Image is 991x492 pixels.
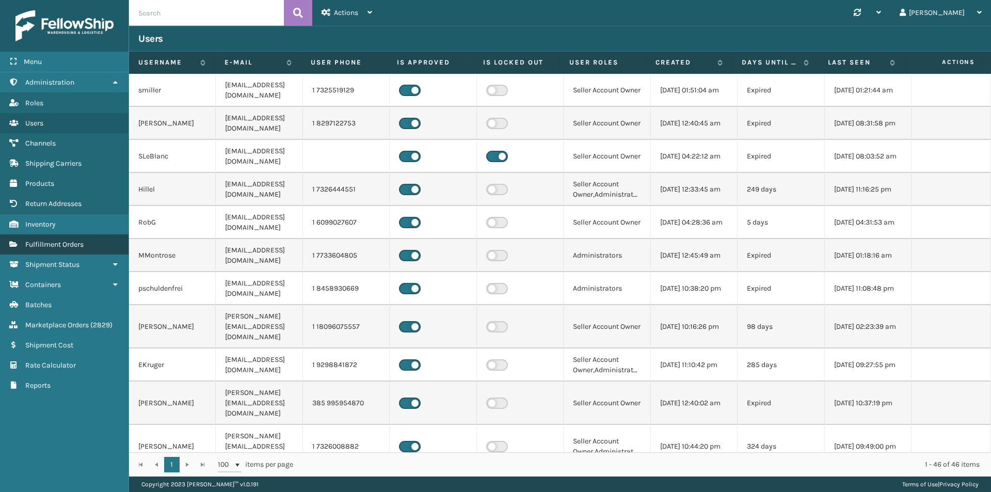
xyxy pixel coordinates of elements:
[129,425,216,468] td: [PERSON_NAME]
[216,206,302,239] td: [EMAIL_ADDRESS][DOMAIN_NAME]
[738,382,824,425] td: Expired
[308,459,980,470] div: 1 - 46 of 46 items
[216,305,302,348] td: [PERSON_NAME][EMAIL_ADDRESS][DOMAIN_NAME]
[25,139,56,148] span: Channels
[216,272,302,305] td: [EMAIL_ADDRESS][DOMAIN_NAME]
[651,348,738,382] td: [DATE] 11:10:42 pm
[825,140,912,173] td: [DATE] 08:03:52 am
[25,381,51,390] span: Reports
[164,457,180,472] a: 1
[738,74,824,107] td: Expired
[651,239,738,272] td: [DATE] 12:45:49 am
[25,119,43,128] span: Users
[303,425,390,468] td: 1 7326008882
[738,272,824,305] td: Expired
[129,206,216,239] td: RobG
[569,58,636,67] label: User Roles
[25,240,84,249] span: Fulfillment Orders
[129,348,216,382] td: EKruger
[651,107,738,140] td: [DATE] 12:40:45 am
[129,239,216,272] td: MMontrose
[311,58,378,67] label: User phone
[902,481,938,488] a: Terms of Use
[651,74,738,107] td: [DATE] 01:51:04 am
[129,305,216,348] td: [PERSON_NAME]
[90,321,113,329] span: ( 2829 )
[825,239,912,272] td: [DATE] 01:18:16 am
[25,199,82,208] span: Return Addresses
[129,272,216,305] td: pschuldenfrei
[216,425,302,468] td: [PERSON_NAME][EMAIL_ADDRESS][DOMAIN_NAME]
[303,272,390,305] td: 1 8458930669
[564,239,650,272] td: Administrators
[24,57,42,66] span: Menu
[129,74,216,107] td: smiller
[564,425,650,468] td: Seller Account Owner,Administrators
[825,425,912,468] td: [DATE] 09:49:00 pm
[129,107,216,140] td: [PERSON_NAME]
[564,140,650,173] td: Seller Account Owner
[908,54,981,71] span: Actions
[25,179,54,188] span: Products
[825,348,912,382] td: [DATE] 09:27:55 pm
[738,140,824,173] td: Expired
[825,206,912,239] td: [DATE] 04:31:53 am
[129,173,216,206] td: Hillel
[825,74,912,107] td: [DATE] 01:21:44 am
[825,173,912,206] td: [DATE] 11:16:25 pm
[25,159,82,168] span: Shipping Carriers
[651,382,738,425] td: [DATE] 12:40:02 am
[738,425,824,468] td: 324 days
[138,33,163,45] h3: Users
[742,58,798,67] label: Days until password expires
[303,305,390,348] td: 1 18096075557
[216,239,302,272] td: [EMAIL_ADDRESS][DOMAIN_NAME]
[25,300,52,309] span: Batches
[15,10,114,41] img: logo
[738,107,824,140] td: Expired
[303,206,390,239] td: 1 6099027607
[825,107,912,140] td: [DATE] 08:31:58 pm
[25,220,56,229] span: Inventory
[564,305,650,348] td: Seller Account Owner
[216,348,302,382] td: [EMAIL_ADDRESS][DOMAIN_NAME]
[303,74,390,107] td: 1 7325519129
[902,477,979,492] div: |
[738,348,824,382] td: 285 days
[138,58,195,67] label: Username
[397,58,464,67] label: Is Approved
[564,272,650,305] td: Administrators
[216,107,302,140] td: [EMAIL_ADDRESS][DOMAIN_NAME]
[141,477,259,492] p: Copyright 2023 [PERSON_NAME]™ v 1.0.191
[218,457,293,472] span: items per page
[564,382,650,425] td: Seller Account Owner
[656,58,712,67] label: Created
[651,140,738,173] td: [DATE] 04:22:12 am
[225,58,281,67] label: E-mail
[651,272,738,305] td: [DATE] 10:38:20 pm
[129,140,216,173] td: SLeBlanc
[564,107,650,140] td: Seller Account Owner
[303,173,390,206] td: 1 7326444551
[825,382,912,425] td: [DATE] 10:37:19 pm
[825,305,912,348] td: [DATE] 02:23:39 am
[825,272,912,305] td: [DATE] 11:08:48 pm
[25,280,61,289] span: Containers
[738,173,824,206] td: 249 days
[25,361,76,370] span: Rate Calculator
[216,382,302,425] td: [PERSON_NAME][EMAIL_ADDRESS][DOMAIN_NAME]
[303,348,390,382] td: 1 9298841872
[25,341,73,350] span: Shipment Cost
[216,173,302,206] td: [EMAIL_ADDRESS][DOMAIN_NAME]
[303,107,390,140] td: 1 8297122753
[303,382,390,425] td: 385 995954870
[334,8,358,17] span: Actions
[25,260,79,269] span: Shipment Status
[564,348,650,382] td: Seller Account Owner,Administrators
[564,173,650,206] td: Seller Account Owner,Administrators
[483,58,550,67] label: Is Locked Out
[738,239,824,272] td: Expired
[129,382,216,425] td: [PERSON_NAME]
[651,425,738,468] td: [DATE] 10:44:20 pm
[738,206,824,239] td: 5 days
